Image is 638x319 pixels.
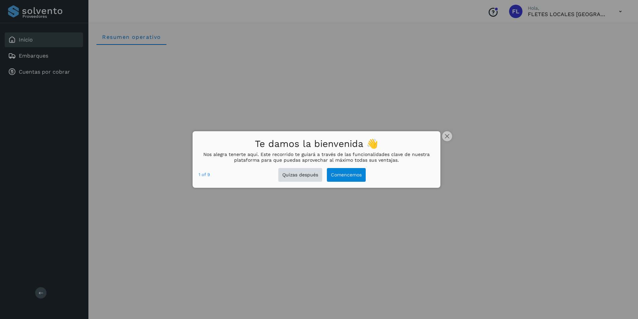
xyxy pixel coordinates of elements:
[199,171,210,178] div: 1 of 9
[442,131,452,141] button: close,
[199,152,434,163] p: Nos alegra tenerte aquí. Este recorrido te guiará a través de las funcionalidades clave de nuestr...
[199,137,434,152] h1: Te damos la bienvenida 👋
[278,168,322,182] button: Quizas después
[193,131,440,188] div: Te damos la bienvenida 👋Nos alegra tenerte aquí. Este recorrido te guiará a través de las funcion...
[327,168,366,182] button: Comencemos
[199,171,210,178] div: step 1 of 9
